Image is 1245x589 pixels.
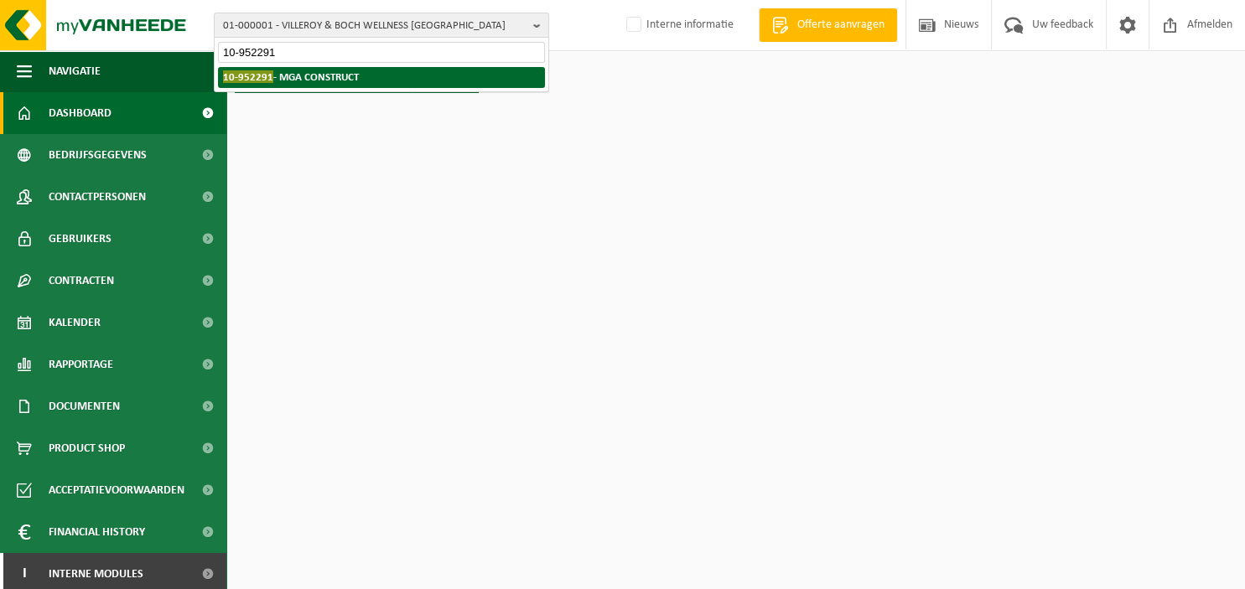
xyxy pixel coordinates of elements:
[214,13,549,38] button: 01-000001 - VILLEROY & BOCH WELLNESS [GEOGRAPHIC_DATA]
[49,134,147,176] span: Bedrijfsgegevens
[49,176,146,218] span: Contactpersonen
[49,302,101,344] span: Kalender
[49,260,114,302] span: Contracten
[223,70,359,83] strong: - MGA CONSTRUCT
[793,17,889,34] span: Offerte aanvragen
[49,92,112,134] span: Dashboard
[49,469,184,511] span: Acceptatievoorwaarden
[49,385,120,427] span: Documenten
[623,13,734,38] label: Interne informatie
[49,50,101,92] span: Navigatie
[223,13,527,39] span: 01-000001 - VILLEROY & BOCH WELLNESS [GEOGRAPHIC_DATA]
[218,42,545,63] input: Zoeken naar gekoppelde vestigingen
[49,218,112,260] span: Gebruikers
[49,344,113,385] span: Rapportage
[49,511,145,553] span: Financial History
[759,8,897,42] a: Offerte aanvragen
[223,70,273,83] span: 10-952291
[49,427,125,469] span: Product Shop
